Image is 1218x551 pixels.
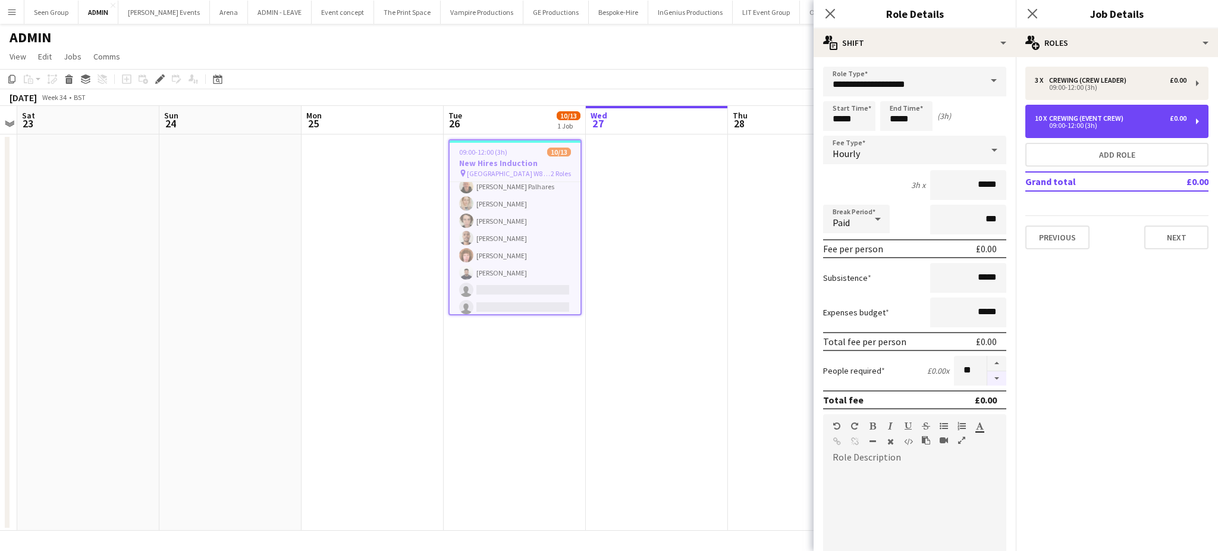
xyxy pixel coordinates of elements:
[976,243,997,255] div: £0.00
[374,1,441,24] button: The Print Space
[823,394,864,406] div: Total fee
[589,1,648,24] button: Bespoke-Hire
[312,1,374,24] button: Event concept
[823,365,885,376] label: People required
[1016,6,1218,21] h3: Job Details
[823,243,883,255] div: Fee per person
[940,421,948,431] button: Unordered List
[10,51,26,62] span: View
[1035,76,1049,84] div: 3 x
[1016,29,1218,57] div: Roles
[248,1,312,24] button: ADMIN - LEAVE
[850,421,859,431] button: Redo
[927,365,949,376] div: £0.00 x
[975,421,984,431] button: Text Color
[1049,76,1131,84] div: Crewing (Crew Leader)
[1025,172,1152,191] td: Grand total
[59,49,86,64] a: Jobs
[823,336,906,347] div: Total fee per person
[20,117,35,130] span: 23
[448,110,462,121] span: Tue
[1049,114,1128,123] div: Crewing (Event Crew)
[306,110,322,121] span: Mon
[591,110,607,121] span: Wed
[937,111,951,121] div: (3h)
[118,1,210,24] button: [PERSON_NAME] Events
[1170,114,1186,123] div: £0.00
[459,148,507,156] span: 09:00-12:00 (3h)
[733,1,800,24] button: LIT Event Group
[79,1,118,24] button: ADMIN
[24,1,79,24] button: Seen Group
[958,436,966,445] button: Fullscreen
[10,92,37,104] div: [DATE]
[39,93,69,102] span: Week 34
[523,1,589,24] button: GE Productions
[64,51,81,62] span: Jobs
[886,437,894,446] button: Clear Formatting
[833,217,850,228] span: Paid
[441,1,523,24] button: Vampire Productions
[1035,114,1049,123] div: 10 x
[557,111,580,120] span: 10/13
[164,110,178,121] span: Sun
[911,180,925,190] div: 3h x
[10,29,51,46] h1: ADMIN
[823,307,889,318] label: Expenses budget
[551,169,571,178] span: 2 Roles
[450,158,580,168] h3: New Hires Induction
[833,421,841,431] button: Undo
[74,93,86,102] div: BST
[976,336,997,347] div: £0.00
[868,437,877,446] button: Horizontal Line
[162,117,178,130] span: 24
[814,6,1016,21] h3: Role Details
[922,436,930,445] button: Paste as plain text
[648,1,733,24] button: InGenius Productions
[1025,143,1208,167] button: Add role
[922,421,930,431] button: Strikethrough
[450,140,580,336] app-card-role: Crewing (Event Crew)7/1009:00-12:00 (3h)[PERSON_NAME][PERSON_NAME] Palhares[PERSON_NAME][PERSON_N...
[886,421,894,431] button: Italic
[958,421,966,431] button: Ordered List
[448,139,582,315] app-job-card: 09:00-12:00 (3h)10/13New Hires Induction [GEOGRAPHIC_DATA] W8 7RX2 RolesCrewing (Event Crew)7/100...
[589,117,607,130] span: 27
[38,51,52,62] span: Edit
[823,273,871,283] label: Subsistence
[304,117,322,130] span: 25
[547,148,571,156] span: 10/13
[987,371,1006,386] button: Decrease
[868,421,877,431] button: Bold
[975,394,997,406] div: £0.00
[22,110,35,121] span: Sat
[1035,123,1186,129] div: 09:00-12:00 (3h)
[1025,226,1090,249] button: Previous
[1035,84,1186,90] div: 09:00-12:00 (3h)
[1170,76,1186,84] div: £0.00
[447,117,462,130] span: 26
[731,117,748,130] span: 28
[800,1,878,24] button: Old Sessions House
[733,110,748,121] span: Thu
[93,51,120,62] span: Comms
[940,436,948,445] button: Insert video
[904,421,912,431] button: Underline
[814,29,1016,57] div: Shift
[210,1,248,24] button: Arena
[1152,172,1208,191] td: £0.00
[987,356,1006,371] button: Increase
[5,49,31,64] a: View
[833,148,860,159] span: Hourly
[33,49,56,64] a: Edit
[557,121,580,130] div: 1 Job
[904,437,912,446] button: HTML Code
[1144,226,1208,249] button: Next
[89,49,125,64] a: Comms
[467,169,551,178] span: [GEOGRAPHIC_DATA] W8 7RX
